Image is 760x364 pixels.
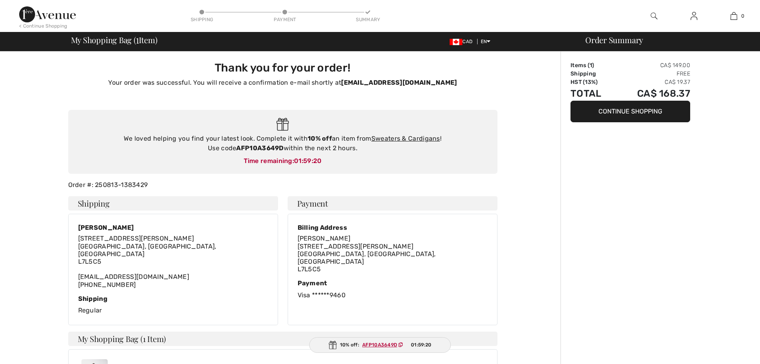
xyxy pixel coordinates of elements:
[329,341,337,349] img: Gift.svg
[136,34,139,44] span: 1
[71,36,158,44] span: My Shopping Bag ( Item)
[590,62,592,69] span: 1
[730,11,737,21] img: My Bag
[19,6,76,22] img: 1ère Avenue
[276,118,289,131] img: Gift.svg
[73,61,493,75] h3: Thank you for your order!
[298,243,436,273] span: [STREET_ADDRESS][PERSON_NAME] [GEOGRAPHIC_DATA], [GEOGRAPHIC_DATA], [GEOGRAPHIC_DATA] L7L5C5
[714,11,753,21] a: 0
[362,342,397,348] ins: AFP10A3649D
[684,11,704,21] a: Sign In
[294,157,322,165] span: 01:59:20
[341,79,457,86] strong: [EMAIL_ADDRESS][DOMAIN_NAME]
[691,11,697,21] img: My Info
[371,135,440,142] a: Sweaters & Cardigans
[570,70,614,78] td: Shipping
[576,36,755,44] div: Order Summary
[570,101,690,122] button: Continue Shopping
[411,341,431,348] span: 01:59:20
[76,134,490,153] div: We loved helping you find your latest look. Complete it with an item from ! Use code within the n...
[68,332,497,346] h4: My Shopping Bag (1 Item)
[63,180,502,190] div: Order #: 250813-1383429
[741,12,744,20] span: 0
[450,39,462,45] img: Canadian Dollar
[68,196,278,211] h4: Shipping
[73,78,493,88] p: Your order was successful. You will receive a confirmation e-mail shortly at
[651,11,657,21] img: search the website
[309,337,451,353] div: 10% off:
[298,235,351,242] span: [PERSON_NAME]
[614,70,690,78] td: Free
[356,16,380,23] div: Summary
[236,144,283,152] strong: AFP10A3649D
[481,39,491,44] span: EN
[298,224,488,231] div: Billing Address
[614,61,690,70] td: CA$ 149.00
[614,78,690,86] td: CA$ 19.37
[570,78,614,86] td: HST (13%)
[450,39,476,44] span: CAD
[19,22,67,30] div: < Continue Shopping
[298,279,488,287] div: Payment
[76,156,490,166] div: Time remaining:
[273,16,297,23] div: Payment
[78,235,217,265] span: [STREET_ADDRESS][PERSON_NAME] [GEOGRAPHIC_DATA], [GEOGRAPHIC_DATA], [GEOGRAPHIC_DATA] L7L5C5
[78,235,268,288] div: [EMAIL_ADDRESS][DOMAIN_NAME] [PHONE_NUMBER]
[288,196,497,211] h4: Payment
[308,135,332,142] strong: 10% off
[78,224,268,231] div: [PERSON_NAME]
[614,86,690,101] td: CA$ 168.37
[78,295,268,315] div: Regular
[570,61,614,70] td: Items ( )
[190,16,214,23] div: Shipping
[570,86,614,101] td: Total
[78,295,268,302] div: Shipping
